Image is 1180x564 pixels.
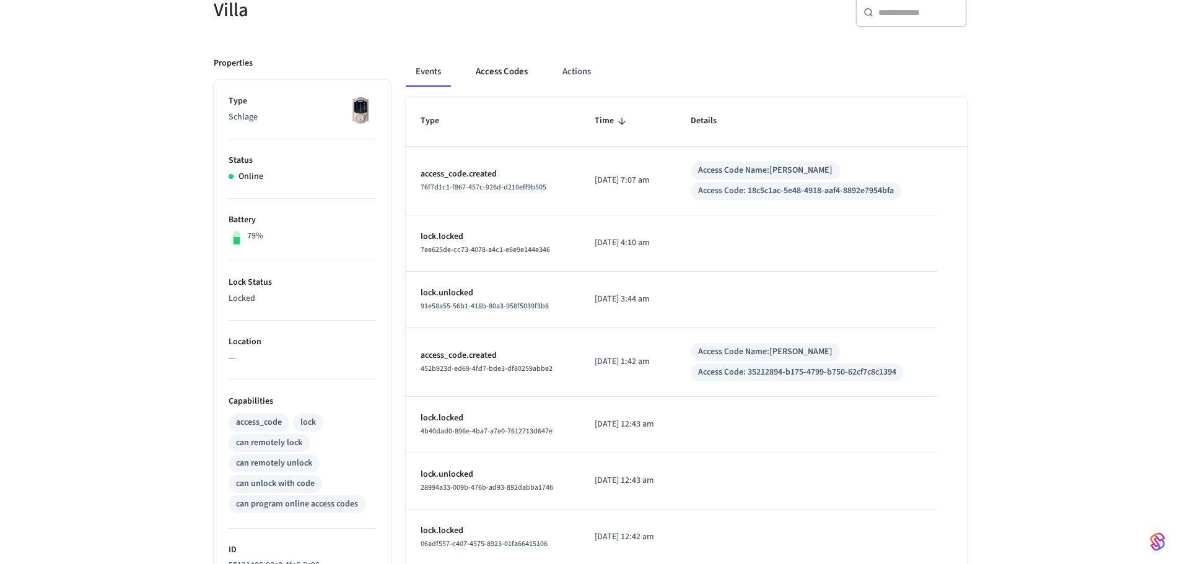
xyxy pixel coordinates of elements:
p: Battery [229,214,376,227]
img: SeamLogoGradient.69752ec5.svg [1150,532,1165,552]
p: [DATE] 12:42 am [595,531,661,544]
button: Actions [553,57,601,87]
p: access_code.created [421,168,566,181]
button: Events [406,57,451,87]
p: Capabilities [229,395,376,408]
span: 91e58a55-56b1-418b-80a3-958f5039f3b8 [421,301,549,311]
div: Access Code Name: [PERSON_NAME] [698,164,833,177]
div: Access Code: 18c5c1ac-5e48-4918-aaf4-8892e7954bfa [698,184,894,197]
p: [DATE] 12:43 am [595,418,661,431]
p: lock.locked [421,230,566,243]
div: ant example [406,57,967,87]
p: Lock Status [229,276,376,289]
p: lock.unlocked [421,287,566,300]
p: Status [229,154,376,167]
p: Type [229,95,376,108]
span: 7ee625de-cc73-4078-a4c1-e6e9e144e346 [421,245,550,255]
p: [DATE] 12:43 am [595,474,661,487]
span: 06adf557-c407-4575-8923-01fa66415106 [421,539,548,549]
span: 4b40dad0-896e-4ba7-a7e0-7612713d647e [421,426,553,436]
div: can program online access codes [236,498,358,511]
p: — [229,352,376,365]
div: Access Code: 35212894-b175-4799-b750-62cf7c8c1394 [698,366,896,379]
p: [DATE] 4:10 am [595,236,661,249]
p: [DATE] 3:44 am [595,293,661,306]
p: Location [229,336,376,349]
span: Time [595,111,630,131]
p: ID [229,544,376,557]
span: 76f7d1c1-f867-457c-926d-d210eff9b505 [421,182,546,193]
div: access_code [236,416,282,429]
p: Locked [229,292,376,305]
div: can remotely unlock [236,457,312,470]
p: 79% [247,230,263,243]
span: 452b923d-ed69-4fd7-bde3-df80259abbe2 [421,363,553,374]
div: can remotely lock [236,436,302,449]
p: lock.unlocked [421,468,566,481]
p: [DATE] 1:42 am [595,355,661,368]
p: lock.locked [421,524,566,537]
span: 28994a33-009b-476b-ad93-892dabba1746 [421,482,553,493]
p: lock.locked [421,412,566,425]
p: Properties [214,57,253,70]
div: lock [300,416,316,429]
span: Details [691,111,733,131]
p: Schlage [229,111,376,124]
button: Access Codes [466,57,538,87]
p: Online [238,170,263,183]
div: can unlock with code [236,477,315,490]
span: Type [421,111,455,131]
img: Schlage Sense Smart Deadbolt with Camelot Trim, Front [345,95,376,126]
p: [DATE] 7:07 am [595,174,661,187]
div: Access Code Name: [PERSON_NAME] [698,345,833,358]
p: access_code.created [421,349,566,362]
